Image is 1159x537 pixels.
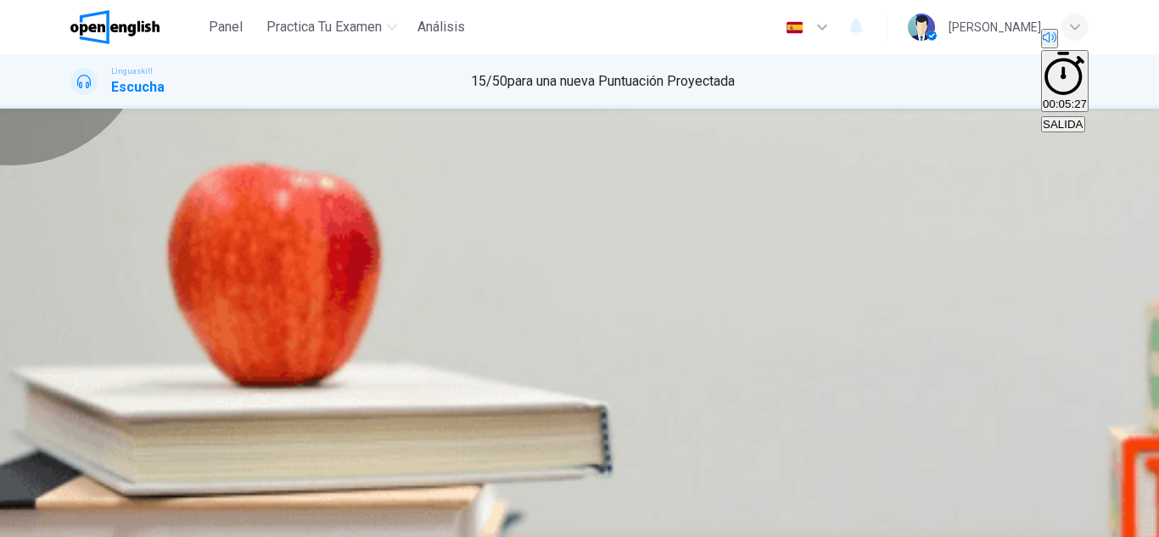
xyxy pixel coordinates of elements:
img: es [784,21,805,34]
img: OpenEnglish logo [70,10,160,44]
span: Practica tu examen [266,17,382,37]
button: SALIDA [1041,116,1084,132]
span: para una nueva Puntuación Proyectada [507,73,735,89]
button: Análisis [411,12,472,42]
button: 00:05:27 [1041,50,1089,113]
button: Panel [199,12,253,42]
img: Profile picture [908,14,935,41]
span: Panel [209,17,243,37]
div: Ocultar [1041,50,1089,115]
span: 15 / 50 [471,73,507,89]
button: Practica tu examen [260,12,404,42]
span: Linguaskill [111,65,153,77]
span: SALIDA [1043,118,1083,131]
h1: Escucha [111,77,165,98]
div: [PERSON_NAME] [949,17,1041,37]
span: 00:05:27 [1043,98,1087,110]
div: Silenciar [1041,29,1089,50]
span: Análisis [417,17,465,37]
a: OpenEnglish logo [70,10,199,44]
